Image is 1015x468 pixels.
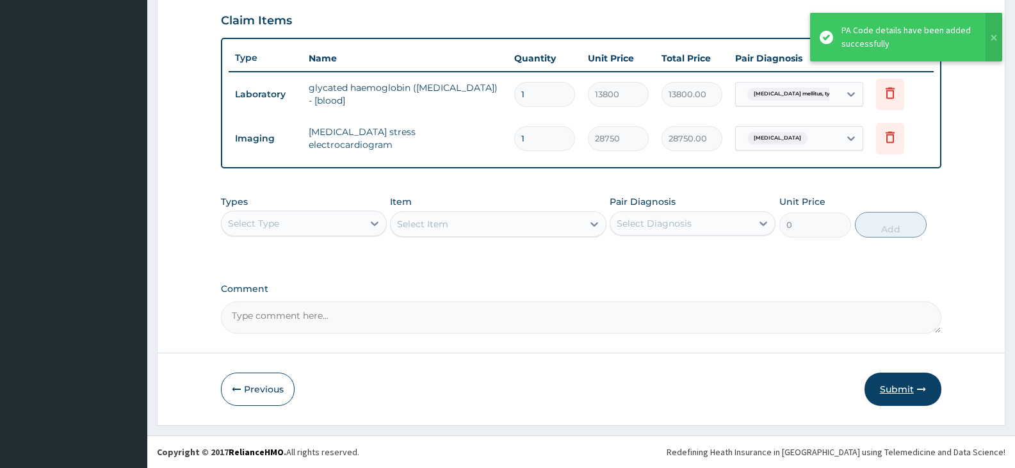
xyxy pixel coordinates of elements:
div: Redefining Heath Insurance in [GEOGRAPHIC_DATA] using Telemedicine and Data Science! [667,446,1005,458]
button: Previous [221,373,295,406]
th: Quantity [508,45,581,71]
label: Unit Price [779,195,825,208]
td: Imaging [229,127,302,150]
h3: Claim Items [221,14,292,28]
div: PA Code details have been added successfully [841,24,973,51]
td: [MEDICAL_DATA] stress electrocardiogram [302,119,508,157]
span: [MEDICAL_DATA] [747,132,808,145]
div: Select Diagnosis [617,217,692,230]
button: Submit [865,373,941,406]
a: RelianceHMO [229,446,284,458]
button: Add [855,212,927,238]
label: Types [221,197,248,207]
span: [MEDICAL_DATA] mellitus, type unspec... [747,88,866,101]
label: Item [390,195,412,208]
label: Pair Diagnosis [610,195,676,208]
th: Type [229,46,302,70]
td: Laboratory [229,83,302,106]
th: Total Price [655,45,729,71]
td: glycated haemoglobin ([MEDICAL_DATA]) - [blood] [302,75,508,113]
strong: Copyright © 2017 . [157,446,286,458]
label: Comment [221,284,941,295]
div: Select Type [228,217,279,230]
th: Name [302,45,508,71]
th: Unit Price [581,45,655,71]
footer: All rights reserved. [147,435,1015,468]
th: Pair Diagnosis [729,45,870,71]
